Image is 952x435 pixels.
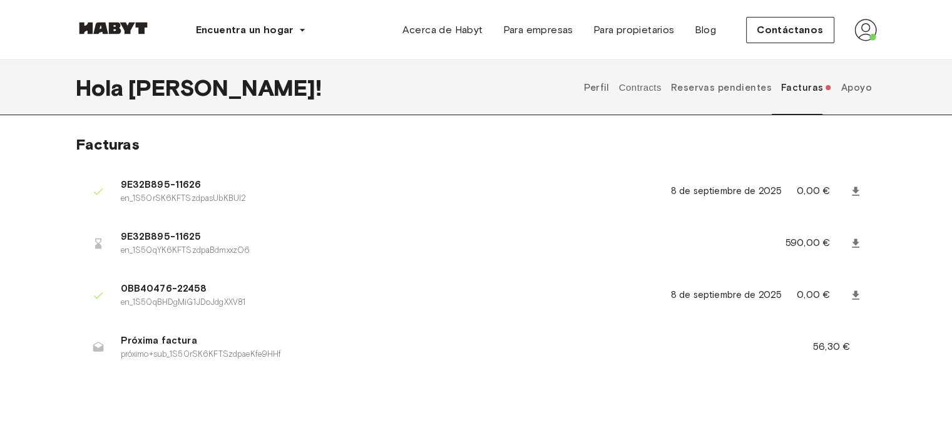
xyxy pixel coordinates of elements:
[121,335,197,346] font: Próxima factura
[503,24,573,36] font: Para empresas
[757,24,823,36] font: Contáctanos
[854,19,877,41] img: avatar
[684,18,726,43] a: Blog
[76,135,140,153] font: Facturas
[671,185,782,197] font: 8 de septiembre de 2025
[121,245,250,255] font: en_1S50qYK6KFTSzdpaBdmxxzO6
[580,60,877,115] div: pestañas de perfil de usuario
[797,289,830,300] font: 0,00 €
[593,24,675,36] font: Para propietarios
[121,283,207,294] font: 0BB40476-22458
[121,193,247,203] font: en_1S50rSK6KFTSzdpasUbKBUI2
[746,17,834,43] button: Contáctanos
[121,231,202,242] font: 9E32B895-11625
[694,24,716,36] font: Blog
[786,237,830,248] font: 590,00 €
[781,82,823,93] font: Facturas
[121,349,282,359] font: próximo+sub_1S50rSK6KFTSzdpaeKfe9HHf
[813,340,850,352] font: 56,30 €
[392,18,493,43] a: Acerca de Habyt
[196,24,294,36] font: Encuentra un hogar
[128,74,315,101] font: [PERSON_NAME]
[617,60,663,115] button: Contracts
[671,289,782,300] font: 8 de septiembre de 2025
[841,82,872,93] font: Apoyo
[583,18,685,43] a: Para propietarios
[315,74,322,101] font: !
[402,24,483,36] font: Acerca de Habyt
[76,22,151,34] img: Habyt
[493,18,583,43] a: Para empresas
[584,82,610,93] font: Perfil
[797,185,830,197] font: 0,00 €
[121,179,202,190] font: 9E32B895-11626
[671,82,772,93] font: Reservas pendientes
[76,74,124,101] font: Hola
[186,18,316,43] button: Encuentra un hogar
[121,297,246,307] font: en_1S50qBHDgMiG1JDoJdgXXV81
